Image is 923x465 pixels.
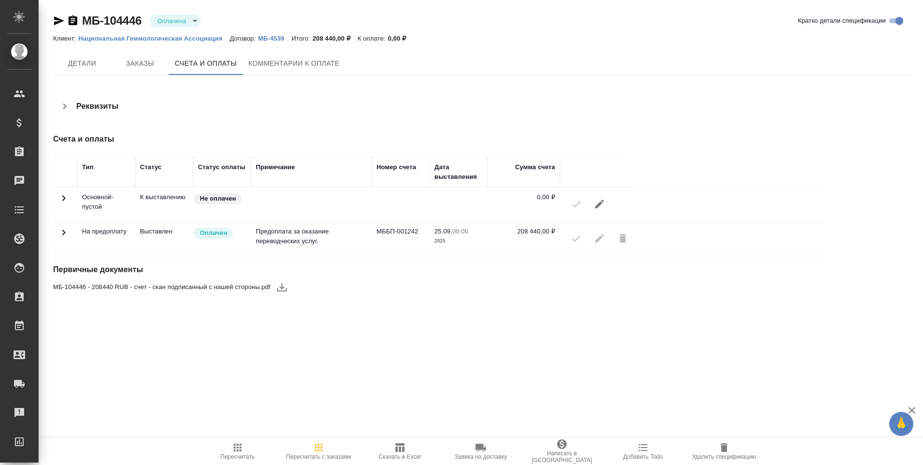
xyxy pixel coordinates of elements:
p: Национальная Геммологическая Ассоциация [78,35,230,42]
span: 🙏 [893,414,909,434]
span: Детали [59,58,105,70]
td: На предоплату [77,222,135,256]
a: МБ-4539 [258,34,292,42]
p: Оплачен [200,228,227,238]
td: 208 440,00 ₽ [488,222,560,256]
td: 0,00 ₽ [488,188,560,221]
span: Toggle Row Expanded [58,232,70,240]
p: 0,00 ₽ [388,35,414,42]
span: Счета и оплаты [175,58,237,70]
p: Счет отправлен к выставлению в ардеп, но в 1С не выгружен еще, разблокировать можно только на сто... [140,192,188,202]
button: Редактировать [588,192,611,216]
div: Номер счета [377,162,416,172]
span: МБ-104446 - 208440 RUB - счет - скан подписанный с нашей стороны.pdf [53,282,270,292]
div: Сумма счета [515,162,555,172]
td: Основной-пустой [77,188,135,221]
p: Все изменения в спецификации заблокированы [140,227,188,236]
p: Договор: [230,35,258,42]
div: Примечание [256,162,295,172]
h4: Счета и оплаты [53,133,626,145]
p: 00:00 [452,228,468,235]
a: Национальная Геммологическая Ассоциация [78,34,230,42]
span: Комментарии к оплате [249,58,340,70]
p: МБ-4539 [258,35,292,42]
div: Тип [82,162,94,172]
span: Кратко детали спецификации [798,16,886,26]
button: Оплачена [154,17,189,25]
span: Toggle Row Expanded [58,198,70,205]
div: Статус [140,162,162,172]
p: Итого: [292,35,312,42]
td: МББП-001242 [372,222,430,256]
p: Клиент: [53,35,78,42]
a: МБ-104446 [82,14,142,27]
div: Статус оплаты [198,162,245,172]
p: Предоплата за оказание переводческих услуг. [256,227,367,246]
span: Заказы [117,58,163,70]
button: Скопировать ссылку для ЯМессенджера [53,15,65,27]
h4: Первичные документы [53,264,626,276]
div: Оплачена [150,15,201,28]
p: 2025 [434,236,483,246]
p: 208 440,00 ₽ [312,35,357,42]
div: Дата выставления [434,162,483,182]
h4: Реквизиты [76,101,118,112]
p: 25.09, [434,228,452,235]
p: К оплате: [358,35,388,42]
p: Не оплачен [200,194,236,203]
button: 🙏 [889,412,913,436]
button: Скопировать ссылку [67,15,79,27]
